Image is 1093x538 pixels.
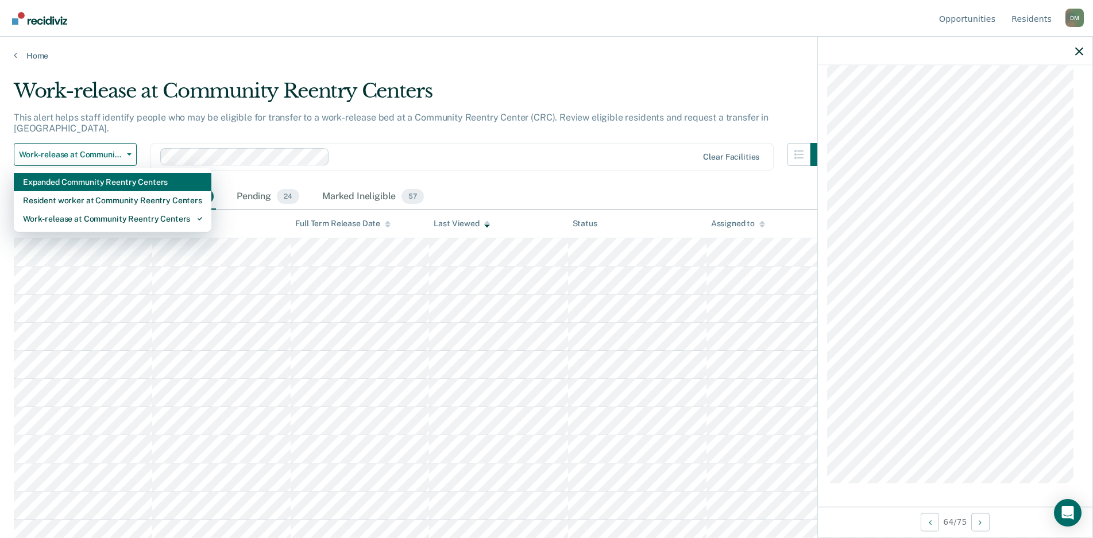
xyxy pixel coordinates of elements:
span: Work-release at Community Reentry Centers [19,150,122,160]
div: Last Viewed [434,219,489,229]
div: 64 / 75 [818,506,1092,537]
div: Assigned to [711,219,765,229]
div: Dropdown Menu [14,168,211,233]
div: D M [1065,9,1084,27]
div: Expanded Community Reentry Centers [23,173,202,191]
button: Profile dropdown button [1065,9,1084,27]
div: Open Intercom Messenger [1054,499,1082,527]
img: Recidiviz [12,12,67,25]
div: Work-release at Community Reentry Centers [14,79,833,112]
a: Home [14,51,1079,61]
div: Full Term Release Date [295,219,391,229]
div: Work-release at Community Reentry Centers [23,210,202,228]
div: Pending [234,184,302,210]
div: Status [573,219,597,229]
button: Next Opportunity [971,513,990,531]
p: This alert helps staff identify people who may be eligible for transfer to a work-release bed at ... [14,112,768,134]
button: Previous Opportunity [921,513,939,531]
div: Clear facilities [703,152,759,162]
div: Resident worker at Community Reentry Centers [23,191,202,210]
span: 24 [277,189,299,204]
div: Marked Ineligible [320,184,426,210]
span: 57 [401,189,424,204]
